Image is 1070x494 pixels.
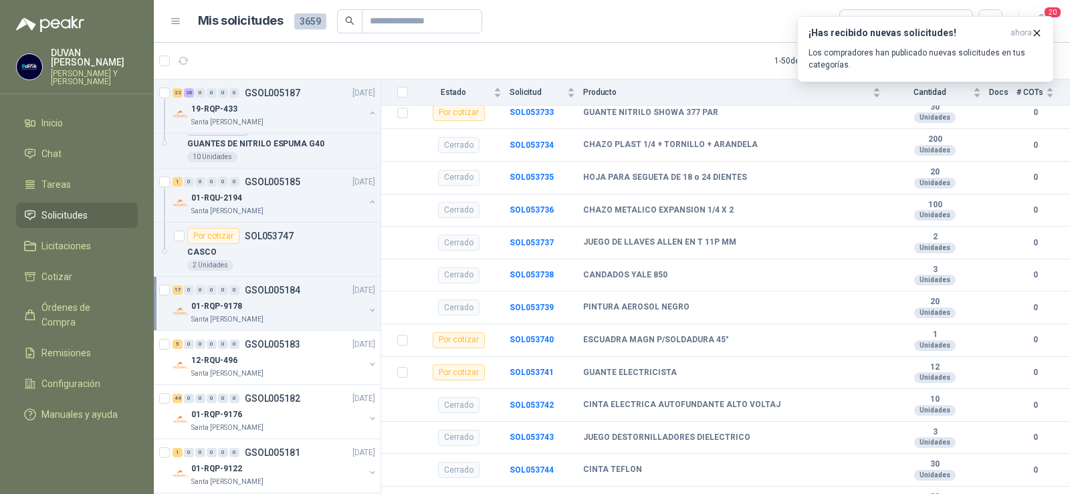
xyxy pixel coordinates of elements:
div: Unidades [914,340,956,351]
div: Unidades [914,372,956,383]
a: SOL053738 [510,270,554,279]
p: 01-RQP-9178 [191,300,242,313]
div: 0 [195,177,205,187]
span: Remisiones [41,346,91,360]
b: 0 [1016,204,1054,217]
b: 12 [889,362,981,373]
span: Configuración [41,376,100,391]
p: [DATE] [352,176,375,189]
a: 44 0 0 0 0 0 GSOL005182[DATE] Company Logo01-RQP-9176Santa [PERSON_NAME] [173,390,378,433]
a: Órdenes de Compra [16,295,138,335]
p: GSOL005185 [245,177,300,187]
a: 1 0 0 0 0 0 GSOL005181[DATE] Company Logo01-RQP-9122Santa [PERSON_NAME] [173,445,378,487]
div: 26 [184,88,194,98]
div: 5 [173,340,183,349]
div: Unidades [914,178,956,189]
span: Producto [583,88,870,97]
p: Santa [PERSON_NAME] [191,477,263,487]
div: 0 [218,177,228,187]
b: 0 [1016,237,1054,249]
b: CHAZO PLAST 1/4 + TORNILLO + ARANDELA [583,140,758,150]
a: Manuales y ayuda [16,402,138,427]
b: 0 [1016,399,1054,412]
div: 0 [195,448,205,457]
a: 17 0 0 0 0 0 GSOL005184[DATE] Company Logo01-RQP-9178Santa [PERSON_NAME] [173,282,378,325]
div: Por cotizar [433,105,485,121]
span: Órdenes de Compra [41,300,125,330]
a: SOL053735 [510,172,554,182]
a: Licitaciones [16,233,138,259]
b: HOJA PARA SEGUETA DE 18 o 24 DIENTES [583,172,747,183]
div: 0 [218,340,228,349]
div: 44 [173,394,183,403]
p: 01-RQP-9176 [191,408,242,421]
span: 20 [1043,6,1062,19]
div: 0 [229,340,239,349]
div: 0 [229,394,239,403]
div: 0 [207,340,217,349]
b: ESCUADRA MAGN P/SOLDADURA 45° [583,335,729,346]
b: CINTA TEFLON [583,465,642,475]
div: Por cotizar [433,332,485,348]
span: Inicio [41,116,63,130]
th: Estado [416,80,510,106]
span: Solicitudes [41,208,88,223]
a: Tareas [16,172,138,197]
p: [PERSON_NAME] Y [PERSON_NAME] [51,70,138,86]
p: GSOL005182 [245,394,300,403]
a: Inicio [16,110,138,136]
b: JUEGO DE LLAVES ALLEN EN T 11P MM [583,237,736,248]
span: Estado [416,88,491,97]
img: Company Logo [173,106,189,122]
h3: ¡Has recibido nuevas solicitudes! [809,27,1005,39]
p: [DATE] [352,87,375,100]
b: 0 [1016,106,1054,119]
div: 0 [207,177,217,187]
div: Unidades [914,112,956,123]
div: 0 [184,285,194,295]
p: 01-RQP-9122 [191,463,242,475]
img: Company Logo [173,195,189,211]
div: 1 - 50 de 759 [774,50,857,72]
b: 0 [1016,431,1054,444]
b: JUEGO DESTORNILLADORES DIELECTRICO [583,433,750,443]
div: 17 [173,285,183,295]
div: 0 [218,285,228,295]
span: 3659 [294,13,326,29]
b: CANDADOS YALE 850 [583,270,667,281]
div: Unidades [914,405,956,416]
div: 1 [173,448,183,457]
p: GSOL005181 [245,448,300,457]
div: 0 [207,394,217,403]
p: GSOL005184 [245,285,300,295]
a: SOL053743 [510,433,554,442]
a: SOL053734 [510,140,554,150]
button: ¡Has recibido nuevas solicitudes!ahora Los compradores han publicado nuevas solicitudes en tus ca... [797,16,1054,82]
b: 0 [1016,464,1054,477]
div: Cerrado [438,430,479,446]
a: 22 26 0 0 0 0 GSOL005187[DATE] Company Logo19-RQP-433Santa [PERSON_NAME] [173,85,378,128]
p: [DATE] [352,284,375,297]
p: GSOL005183 [245,340,300,349]
div: Unidades [914,145,956,156]
th: Producto [583,80,889,106]
div: 0 [184,340,194,349]
b: 20 [889,297,981,307]
b: 0 [1016,269,1054,281]
b: 0 [1016,366,1054,379]
a: Por adjudicarSOL053805GUANTES DE NITRILO ESPUMA G4010 Unidades [154,114,381,168]
span: Cotizar [41,269,72,284]
b: 3 [889,427,981,438]
div: Todas [848,14,876,29]
b: GUANTE NITRILO SHOWA 377 PAR [583,108,718,118]
div: 0 [229,177,239,187]
p: Santa [PERSON_NAME] [191,314,263,325]
span: Licitaciones [41,239,91,253]
a: SOL053744 [510,465,554,475]
div: Unidades [914,307,956,318]
span: Tareas [41,177,71,192]
p: CASCO [187,246,216,259]
b: 0 [1016,139,1054,152]
div: 0 [184,177,194,187]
